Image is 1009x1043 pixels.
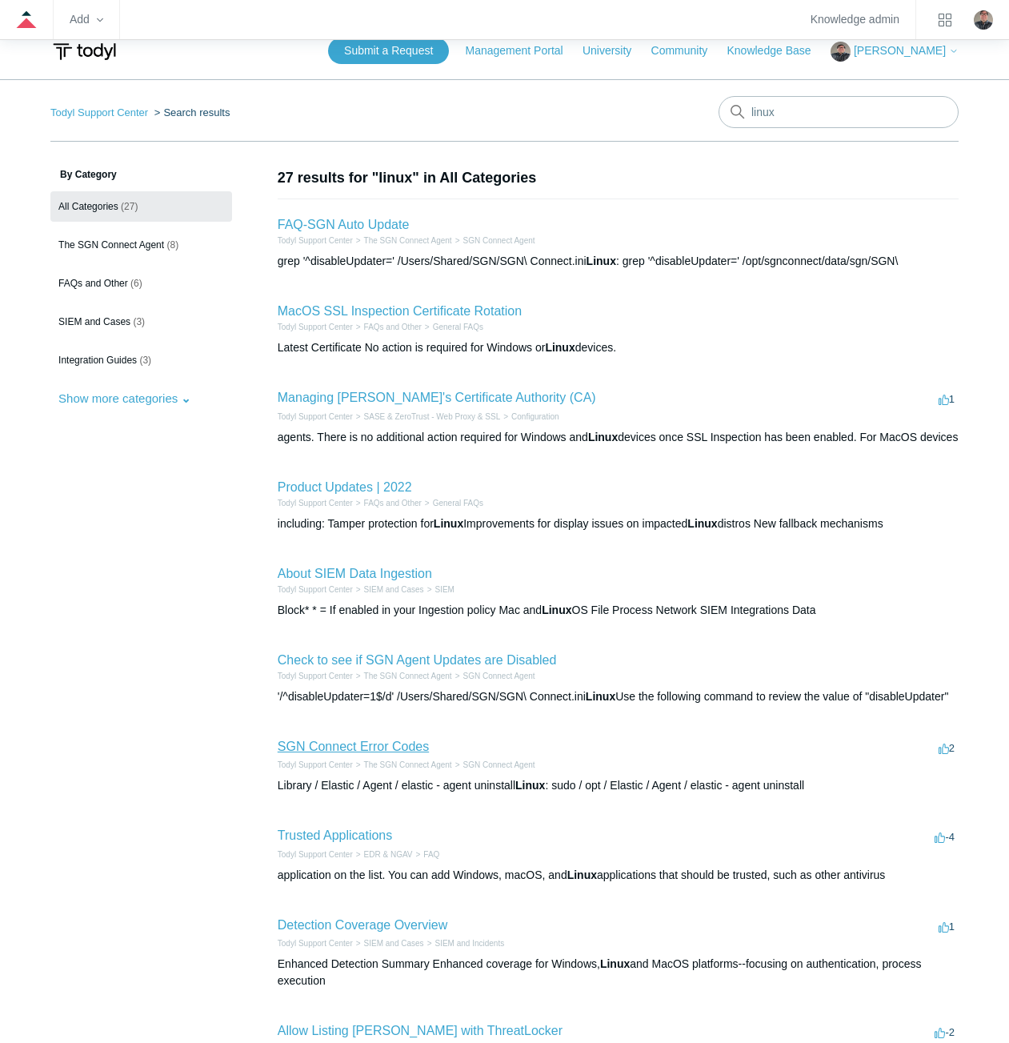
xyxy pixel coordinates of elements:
[433,323,483,331] a: General FAQs
[353,937,424,949] li: SIEM and Cases
[278,672,353,680] a: Todyl Support Center
[811,15,899,24] a: Knowledge admin
[50,345,232,375] a: Integration Guides (3)
[58,316,130,327] span: SIEM and Cases
[364,850,413,859] a: EDR & NGAV
[50,230,232,260] a: The SGN Connect Agent (8)
[424,584,454,596] li: SIEM
[511,412,559,421] a: Configuration
[364,412,501,421] a: SASE & ZeroTrust - Web Proxy & SSL
[151,106,230,118] li: Search results
[278,412,353,421] a: Todyl Support Center
[133,316,145,327] span: (3)
[364,236,452,245] a: The SGN Connect Agent
[974,10,993,30] zd-hc-trigger: Click your profile icon to open the profile menu
[278,956,959,989] div: Enhanced Detection Summary Enhanced coverage for Windows, and MacOS platforms--focusing on authen...
[423,850,439,859] a: FAQ
[278,653,557,667] a: Check to see if SGN Agent Updates are Disabled
[463,760,535,769] a: SGN Connect Agent
[278,1024,563,1037] a: Allow Listing [PERSON_NAME] with ThreatLocker
[50,307,232,337] a: SIEM and Cases (3)
[278,828,392,842] a: Trusted Applications
[974,10,993,30] img: user avatar
[278,304,522,318] a: MacOS SSL Inspection Certificate Rotation
[583,42,647,59] a: University
[353,670,452,682] li: The SGN Connect Agent
[278,740,429,753] a: SGN Connect Error Codes
[278,759,353,771] li: Todyl Support Center
[278,321,353,333] li: Todyl Support Center
[353,411,500,423] li: SASE & ZeroTrust - Web Proxy & SSL
[353,848,413,860] li: EDR & NGAV
[452,235,535,247] li: SGN Connect Agent
[50,37,118,66] img: Todyl Support Center Help Center home page
[278,760,353,769] a: Todyl Support Center
[278,391,596,404] a: Managing [PERSON_NAME]'s Certificate Authority (CA)
[831,42,959,62] button: [PERSON_NAME]
[353,759,452,771] li: The SGN Connect Agent
[935,1026,955,1038] span: -2
[50,268,232,299] a: FAQs and Other (6)
[50,167,232,182] h3: By Category
[278,499,353,507] a: Todyl Support Center
[50,106,151,118] li: Todyl Support Center
[278,429,959,446] div: agents. There is no additional action required for Windows and devices once SSL Inspection has be...
[364,585,424,594] a: SIEM and Cases
[364,499,422,507] a: FAQs and Other
[278,584,353,596] li: Todyl Support Center
[50,191,232,222] a: All Categories (27)
[50,106,148,118] a: Todyl Support Center
[58,278,128,289] span: FAQs and Other
[278,688,959,705] div: '/^disableUpdater=1$/d' /Users/Shared/SGN/SGN\ Connect.ini Use the following command to review th...
[515,779,545,792] em: Linux
[600,957,630,970] em: Linux
[586,690,615,703] em: Linux
[278,585,353,594] a: Todyl Support Center
[364,939,424,948] a: SIEM and Cases
[70,15,103,24] zd-hc-trigger: Add
[353,235,452,247] li: The SGN Connect Agent
[939,921,955,933] span: 1
[466,42,579,59] a: Management Portal
[651,42,724,59] a: Community
[278,602,959,619] div: Block* * = If enabled in your Ingestion policy Mac and OS File Process Network SIEM Integrations ...
[452,759,535,771] li: SGN Connect Agent
[422,497,483,509] li: General FAQs
[130,278,142,289] span: (6)
[50,383,199,413] button: Show more categories
[278,515,959,532] div: including: Tamper protection for Improvements for display issues on impacted distros New fallback...
[58,201,118,212] span: All Categories
[939,393,955,405] span: 1
[278,218,410,231] a: FAQ-SGN Auto Update
[542,604,571,616] em: Linux
[278,253,959,270] div: grep '^disableUpdater=' /Users/Shared/SGN/SGN\ Connect.ini : grep '^disableUpdater=' /opt/sgnconn...
[719,96,959,128] input: Search
[422,321,483,333] li: General FAQs
[452,670,535,682] li: SGN Connect Agent
[278,236,353,245] a: Todyl Support Center
[166,239,178,251] span: (8)
[413,848,440,860] li: FAQ
[434,585,454,594] a: SIEM
[58,239,164,251] span: The SGN Connect Agent
[434,517,463,530] em: Linux
[939,742,955,754] span: 2
[278,939,353,948] a: Todyl Support Center
[278,323,353,331] a: Todyl Support Center
[328,38,449,64] a: Submit a Request
[567,868,597,881] em: Linux
[424,937,505,949] li: SIEM and Incidents
[278,777,959,794] div: Library / Elastic / Agent / elastic - agent uninstall : sudo / opt / Elastic / Agent / elastic - ...
[364,323,422,331] a: FAQs and Other
[139,355,151,366] span: (3)
[58,355,137,366] span: Integration Guides
[353,321,422,333] li: FAQs and Other
[278,567,432,580] a: About SIEM Data Ingestion
[278,850,353,859] a: Todyl Support Center
[278,867,959,884] div: application on the list. You can add Windows, macOS, and applications that should be trusted, suc...
[278,411,353,423] li: Todyl Support Center
[500,411,559,423] li: Configuration
[121,201,138,212] span: (27)
[727,42,827,59] a: Knowledge Base
[353,584,424,596] li: SIEM and Cases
